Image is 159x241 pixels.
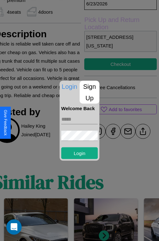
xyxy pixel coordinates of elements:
[80,81,100,103] p: Sign Up
[6,219,22,235] div: Open Intercom Messenger
[60,81,79,92] p: Login
[61,147,98,159] button: Login
[3,110,8,136] div: Give Feedback
[61,105,98,111] h4: Welcome Back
